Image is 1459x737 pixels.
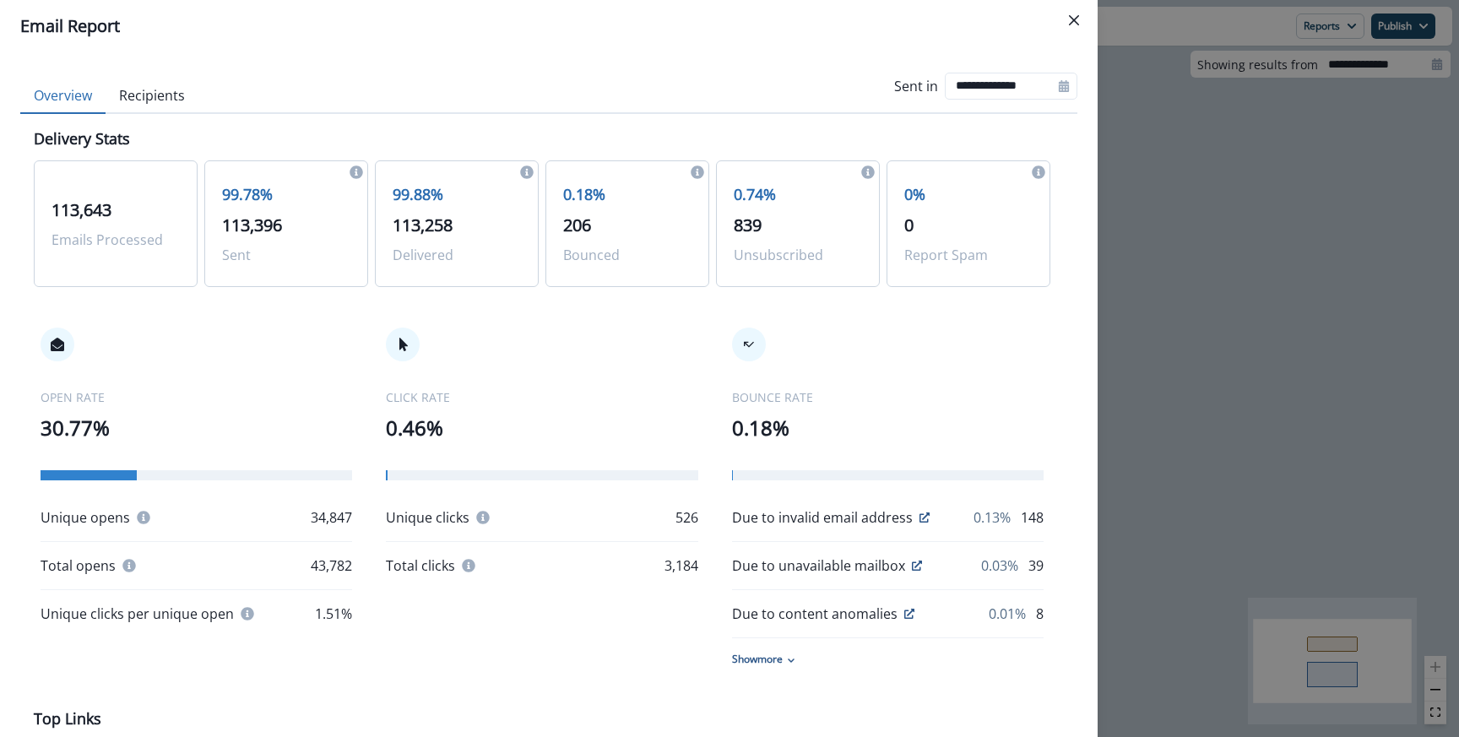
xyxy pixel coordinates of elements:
p: Due to invalid email address [732,507,913,528]
p: 0.13% [974,507,1011,528]
button: Recipients [106,79,198,114]
p: Unique clicks per unique open [41,604,234,624]
p: Delivery Stats [34,127,130,150]
div: Email Report [20,14,1077,39]
p: Top Links [34,707,101,730]
p: Unsubscribed [734,245,862,265]
p: Show more [732,652,783,667]
p: 34,847 [311,507,352,528]
p: 3,184 [664,555,698,576]
p: 0.18% [732,413,1044,443]
p: 43,782 [311,555,352,576]
p: 99.88% [393,183,521,206]
p: Unique opens [41,507,130,528]
p: 30.77% [41,413,352,443]
p: 0.01% [989,604,1026,624]
p: Delivered [393,245,521,265]
p: Bounced [563,245,692,265]
span: 839 [734,214,762,236]
p: Report Spam [904,245,1033,265]
p: Total opens [41,555,116,576]
p: CLICK RATE [386,388,697,406]
p: 1.51% [315,604,352,624]
button: Overview [20,79,106,114]
span: 0 [904,214,914,236]
p: Unique clicks [386,507,469,528]
p: 99.78% [222,183,350,206]
button: Close [1060,7,1087,34]
p: 8 [1036,604,1044,624]
p: BOUNCE RATE [732,388,1044,406]
p: OPEN RATE [41,388,352,406]
p: Emails Processed [52,230,180,250]
p: 0.18% [563,183,692,206]
p: Due to unavailable mailbox [732,555,905,576]
p: 39 [1028,555,1044,576]
p: 0.03% [981,555,1018,576]
p: 0% [904,183,1033,206]
p: Due to content anomalies [732,604,898,624]
p: Sent in [894,76,938,96]
span: 113,396 [222,214,282,236]
p: Sent [222,245,350,265]
p: 0.74% [734,183,862,206]
p: 0.46% [386,413,697,443]
p: 148 [1021,507,1044,528]
span: 206 [563,214,591,236]
span: 113,643 [52,198,111,221]
p: Total clicks [386,555,455,576]
span: 113,258 [393,214,453,236]
p: 526 [675,507,698,528]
